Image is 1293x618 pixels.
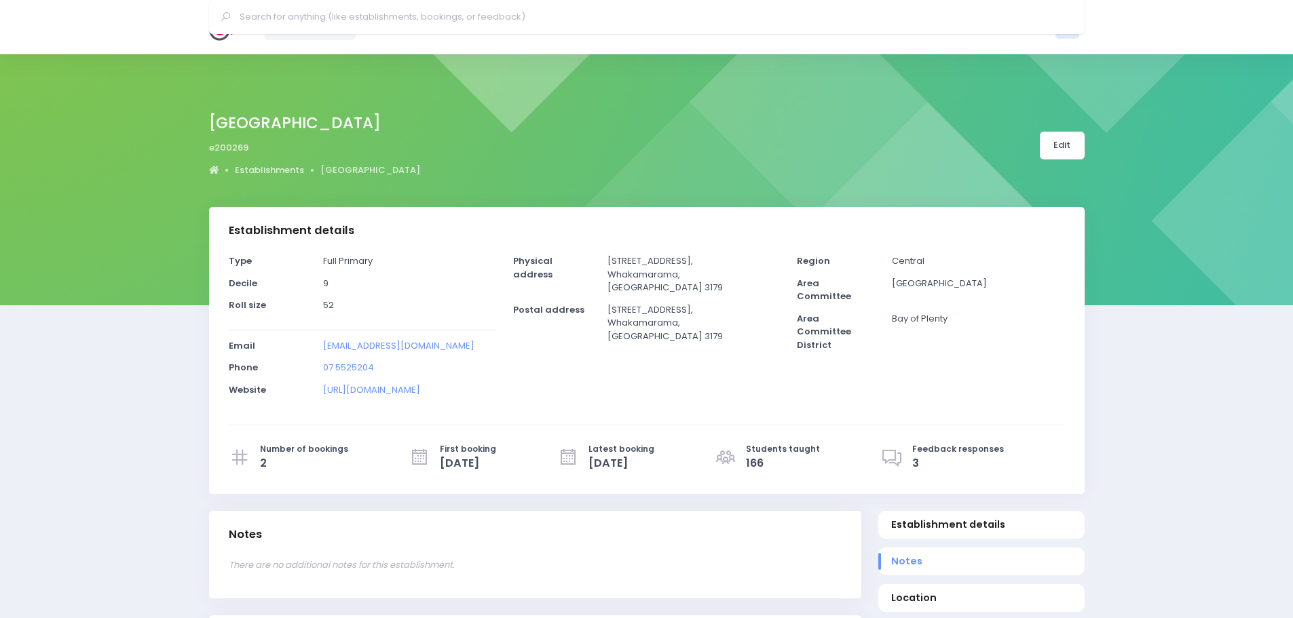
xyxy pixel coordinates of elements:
[513,303,584,316] strong: Postal address
[440,443,496,455] span: First booking
[891,518,1071,532] span: Establishment details
[746,455,820,471] span: 166
[891,554,1071,568] span: Notes
[892,277,1064,290] p: [GEOGRAPHIC_DATA]
[892,254,1064,268] p: Central
[607,303,780,343] p: [STREET_ADDRESS], Whakamarama, [GEOGRAPHIC_DATA] 3179
[323,361,374,374] a: 07 5525204
[746,443,820,455] span: Students taught
[797,277,851,303] strong: Area Committee
[1040,132,1085,159] a: Edit
[229,298,266,311] strong: Roll size
[229,277,257,290] strong: Decile
[260,455,348,471] span: 2
[891,591,1071,605] span: Location
[229,528,262,541] h3: Notes
[912,455,1004,471] span: 3
[607,254,780,294] p: [STREET_ADDRESS], Whakamarama, [GEOGRAPHIC_DATA] 3179
[323,298,495,312] p: 52
[892,312,1064,326] p: Bay of Plenty
[912,443,1004,455] span: Feedback responses
[229,361,258,374] strong: Phone
[209,114,409,132] h2: [GEOGRAPHIC_DATA]
[323,383,420,396] a: [URL][DOMAIN_NAME]
[797,254,830,267] strong: Region
[878,511,1085,539] a: Establishment details
[240,7,1066,27] input: Search for anything (like establishments, bookings, or feedback)
[229,339,255,352] strong: Email
[440,455,496,471] span: [DATE]
[797,312,851,351] strong: Area Committee District
[323,254,495,268] p: Full Primary
[229,224,354,237] h3: Establishment details
[235,163,304,177] a: Establishments
[513,254,552,281] strong: Physical address
[229,383,266,396] strong: Website
[878,584,1085,612] a: Location
[209,141,248,155] span: e200269
[229,558,842,572] p: There are no additional notes for this establishment.
[323,339,474,352] a: [EMAIL_ADDRESS][DOMAIN_NAME]
[323,277,495,290] p: 9
[588,443,654,455] span: Latest booking
[588,455,654,471] span: [DATE]
[320,163,420,177] a: [GEOGRAPHIC_DATA]
[878,547,1085,575] a: Notes
[260,443,348,455] span: Number of bookings
[229,254,252,267] strong: Type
